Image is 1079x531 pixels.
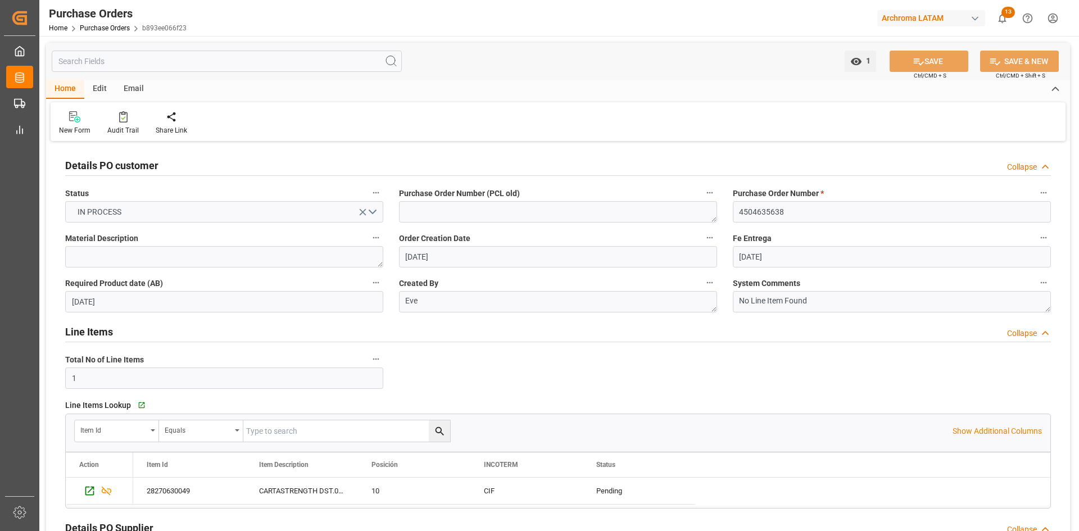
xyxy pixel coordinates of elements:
div: Action [79,461,99,469]
h2: Details PO customer [65,158,158,173]
div: Home [46,80,84,99]
div: 10 [371,478,457,504]
div: Press SPACE to select this row. [66,478,133,505]
input: DD.MM.YYYY [733,246,1051,267]
div: Archroma LATAM [877,10,985,26]
button: Help Center [1015,6,1040,31]
div: CIF [484,478,569,504]
button: Required Product date (AB) [369,275,383,290]
p: Show Additional Columns [953,425,1042,437]
span: Created By [399,278,438,289]
button: open menu [159,420,243,442]
span: Ctrl/CMD + S [914,71,946,80]
button: SAVE [890,51,968,72]
span: Item Id [147,461,168,469]
span: Ctrl/CMD + Shift + S [996,71,1045,80]
div: Press SPACE to select this row. [133,478,695,505]
div: 28270630049 [133,478,246,504]
div: Collapse [1007,328,1037,339]
span: Fe Entrega [733,233,772,244]
span: Item Description [259,461,309,469]
button: Total No of Line Items [369,352,383,366]
span: Status [65,188,89,199]
button: Purchase Order Number * [1036,185,1051,200]
button: Material Description [369,230,383,245]
button: System Comments [1036,275,1051,290]
div: Share Link [156,125,187,135]
span: Status [596,461,615,469]
span: System Comments [733,278,800,289]
button: show 13 new notifications [990,6,1015,31]
button: Status [369,185,383,200]
input: DD.MM.YYYY [65,291,383,312]
div: New Form [59,125,90,135]
button: Order Creation Date [702,230,717,245]
div: Pending [583,478,695,504]
h2: Line Items [65,324,113,339]
button: open menu [845,51,876,72]
textarea: Eve [399,291,717,312]
button: Fe Entrega [1036,230,1051,245]
button: Created By [702,275,717,290]
span: Order Creation Date [399,233,470,244]
span: Line Items Lookup [65,400,131,411]
textarea: No Line Item Found [733,291,1051,312]
input: DD.MM.YYYY [399,246,717,267]
div: CARTASTRENGTH DST.03 1000 [246,478,358,504]
input: Type to search [243,420,450,442]
span: Purchase Order Number (PCL old) [399,188,520,199]
div: Email [115,80,152,99]
input: Search Fields [52,51,402,72]
div: Item Id [80,423,147,435]
span: IN PROCESS [72,206,127,218]
button: Archroma LATAM [877,7,990,29]
span: 1 [862,56,871,65]
span: INCOTERM [484,461,518,469]
div: Edit [84,80,115,99]
div: Purchase Orders [49,5,187,22]
button: open menu [75,420,159,442]
div: Audit Trail [107,125,139,135]
div: Collapse [1007,161,1037,173]
a: Purchase Orders [80,24,130,32]
button: open menu [65,201,383,223]
span: Total No of Line Items [65,354,144,366]
span: Material Description [65,233,138,244]
button: search button [429,420,450,442]
button: Purchase Order Number (PCL old) [702,185,717,200]
span: Posición [371,461,398,469]
span: Purchase Order Number [733,188,824,199]
a: Home [49,24,67,32]
span: 13 [1001,7,1015,18]
button: SAVE & NEW [980,51,1059,72]
span: Required Product date (AB) [65,278,163,289]
div: Equals [165,423,231,435]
